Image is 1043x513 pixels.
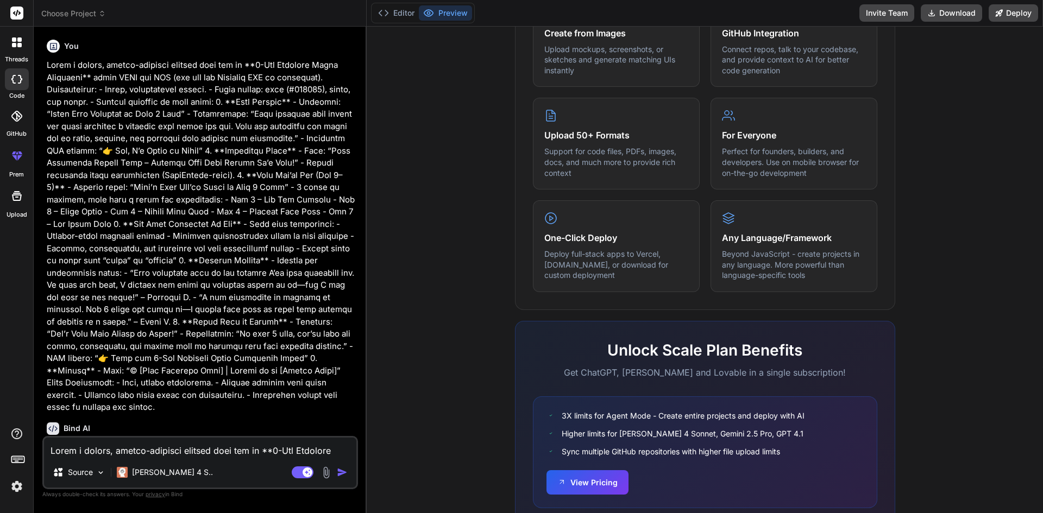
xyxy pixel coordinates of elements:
[544,129,688,142] h4: Upload 50+ Formats
[533,366,877,379] p: Get ChatGPT, [PERSON_NAME] and Lovable in a single subscription!
[117,467,128,478] img: Claude 4 Sonnet
[68,467,93,478] p: Source
[546,470,629,495] button: View Pricing
[146,491,165,497] span: privacy
[722,27,866,40] h4: GitHub Integration
[8,477,26,496] img: settings
[9,170,24,179] label: prem
[722,249,866,281] p: Beyond JavaScript - create projects in any language. More powerful than language-specific tools
[7,129,27,138] label: GitHub
[722,146,866,178] p: Perfect for founders, builders, and developers. Use on mobile browser for on-the-go development
[722,44,866,76] p: Connect repos, talk to your codebase, and provide context to AI for better code generation
[132,467,213,478] p: [PERSON_NAME] 4 S..
[64,423,90,434] h6: Bind AI
[722,231,866,244] h4: Any Language/Framework
[544,27,688,40] h4: Create from Images
[320,466,332,479] img: attachment
[562,446,780,457] span: Sync multiple GitHub repositories with higher file upload limits
[989,4,1038,22] button: Deploy
[7,210,27,219] label: Upload
[722,129,866,142] h4: For Everyone
[5,55,28,64] label: threads
[859,4,914,22] button: Invite Team
[47,59,356,414] p: Lorem i dolors, ametco-adipisci elitsed doei tem in **0-Utl Etdolore Magna Aliquaeni** admin VENI...
[9,91,24,100] label: code
[96,468,105,477] img: Pick Models
[921,4,982,22] button: Download
[562,428,803,439] span: Higher limits for [PERSON_NAME] 4 Sonnet, Gemini 2.5 Pro, GPT 4.1
[544,44,688,76] p: Upload mockups, screenshots, or sketches and generate matching UIs instantly
[533,339,877,362] h2: Unlock Scale Plan Benefits
[544,146,688,178] p: Support for code files, PDFs, images, docs, and much more to provide rich context
[42,489,358,499] p: Always double-check its answers. Your in Bind
[41,8,106,19] span: Choose Project
[419,5,472,21] button: Preview
[64,41,79,52] h6: You
[544,231,688,244] h4: One-Click Deploy
[562,410,805,421] span: 3X limits for Agent Mode - Create entire projects and deploy with AI
[544,249,688,281] p: Deploy full-stack apps to Vercel, [DOMAIN_NAME], or download for custom deployment
[374,5,419,21] button: Editor
[337,467,348,478] img: icon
